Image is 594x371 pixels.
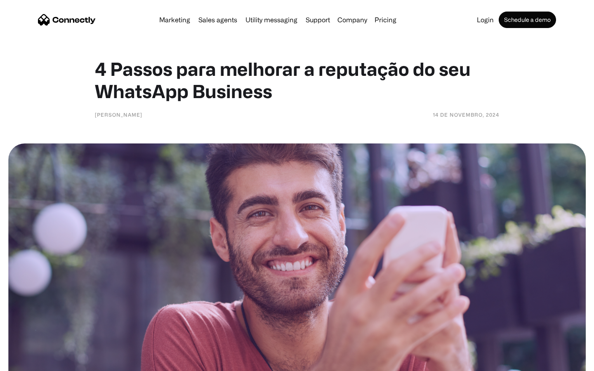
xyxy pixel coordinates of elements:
[474,16,497,23] a: Login
[16,357,49,368] ul: Language list
[433,110,499,119] div: 14 de novembro, 2024
[337,14,367,26] div: Company
[242,16,301,23] a: Utility messaging
[95,110,142,119] div: [PERSON_NAME]
[156,16,193,23] a: Marketing
[38,14,96,26] a: home
[95,58,499,102] h1: 4 Passos para melhorar a reputação do seu WhatsApp Business
[335,14,370,26] div: Company
[302,16,333,23] a: Support
[8,357,49,368] aside: Language selected: English
[499,12,556,28] a: Schedule a demo
[195,16,240,23] a: Sales agents
[371,16,400,23] a: Pricing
